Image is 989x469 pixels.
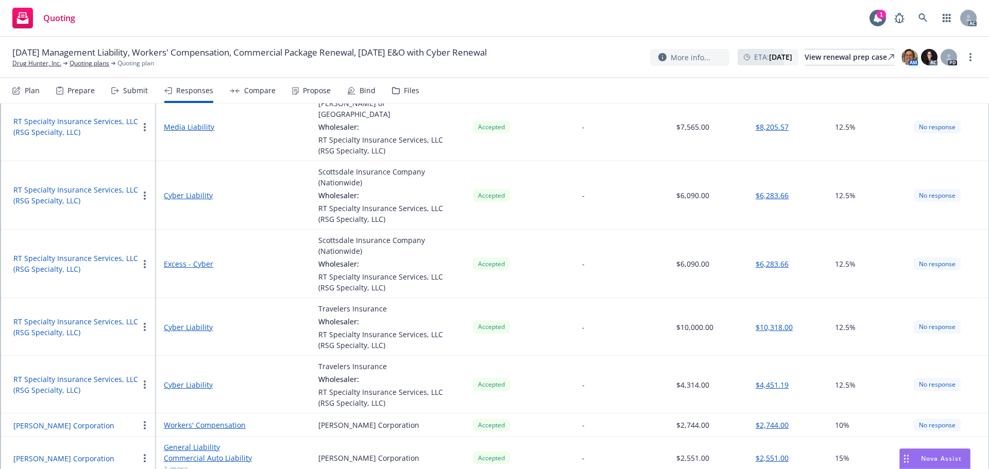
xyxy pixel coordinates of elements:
div: No response [914,189,961,202]
div: Travelers Insurance [318,303,456,314]
a: Quoting [8,4,79,32]
button: RT Specialty Insurance Services, LLC (RSG Specialty, LLC) [13,253,139,274]
div: [PERSON_NAME] Corporation [318,453,419,463]
div: Accepted [473,120,510,133]
button: $10,318.00 [756,322,793,333]
span: 12.5% [835,322,856,333]
img: photo [921,49,937,65]
a: Cyber Liability [164,379,302,390]
div: No response [914,378,961,391]
div: - [582,453,585,463]
div: Accepted [473,419,510,431]
div: Accepted [473,257,510,270]
div: - [582,322,585,333]
div: Accepted [473,189,510,202]
div: Wholesaler: [318,190,456,201]
a: Report a Bug [889,8,910,28]
div: - [582,379,585,390]
div: Accepted [473,451,510,464]
button: $4,451.19 [756,379,789,390]
div: $4,314.00 [676,379,709,390]
a: Cyber Liability [164,322,302,333]
div: No response [914,257,961,270]
a: more [964,51,977,63]
div: RT Specialty Insurance Services, LLC (RSG Specialty, LLC) [318,203,456,224]
button: $6,283.66 [756,258,789,269]
div: Wholesaler: [318,121,456,132]
span: 10% [835,420,849,430]
div: Bind [360,86,376,95]
span: [DATE] Management Liability, Workers' Compensation, Commercial Package Renewal, [DATE] E&O with C... [12,46,487,59]
div: [PERSON_NAME] of [GEOGRAPHIC_DATA] [318,98,456,119]
a: Commercial Auto Liability [164,453,302,463]
button: RT Specialty Insurance Services, LLC (RSG Specialty, LLC) [13,316,139,338]
span: Quoting [43,14,75,22]
span: 15% [835,453,849,463]
div: RT Specialty Insurance Services, LLC (RSG Specialty, LLC) [318,387,456,408]
button: RT Specialty Insurance Services, LLC (RSG Specialty, LLC) [13,184,139,206]
div: $6,090.00 [676,190,709,201]
a: Drug Hunter, Inc. [12,59,61,68]
a: Switch app [936,8,957,28]
span: Nova Assist [921,454,962,463]
div: - [582,190,585,201]
div: [PERSON_NAME] Corporation [318,420,419,430]
div: $7,565.00 [676,121,709,132]
div: Submit [123,86,148,95]
span: 12.5% [835,379,856,390]
span: 12.5% [835,190,856,201]
a: Cyber Liability [164,190,302,201]
div: RT Specialty Insurance Services, LLC (RSG Specialty, LLC) [318,271,456,293]
a: Workers' Compensation [164,420,302,430]
a: Search [913,8,933,28]
div: Responses [176,86,213,95]
img: photo [901,49,918,65]
button: [PERSON_NAME] Corporation [13,420,114,431]
a: View renewal prep case [805,49,894,65]
button: Nova Assist [899,448,970,469]
div: Accepted [473,320,510,333]
a: Media Liability [164,121,302,132]
div: Scottsdale Insurance Company (Nationwide) [318,235,456,256]
div: Plan [25,86,40,95]
span: ETA : [754,51,792,62]
div: Accepted [473,378,510,391]
a: Quoting plans [70,59,109,68]
div: No response [914,320,961,333]
div: Wholesaler: [318,258,456,269]
div: $6,090.00 [676,258,709,269]
div: - [582,258,585,269]
button: More info... [650,49,729,66]
span: 12.5% [835,258,856,269]
button: RT Specialty Insurance Services, LLC (RSG Specialty, LLC) [13,374,139,395]
a: General Liability [164,442,302,453]
div: 1 [877,10,886,19]
div: Files [404,86,419,95]
div: RT Specialty Insurance Services, LLC (RSG Specialty, LLC) [318,134,456,156]
div: Compare [244,86,276,95]
div: RT Specialty Insurance Services, LLC (RSG Specialty, LLC) [318,329,456,351]
button: $2,744.00 [756,420,789,430]
button: $6,283.66 [756,190,789,201]
div: $2,551.00 [676,453,709,463]
div: Prepare [67,86,95,95]
button: $8,205.57 [756,121,789,132]
span: Quoting plan [117,59,154,68]
div: $10,000.00 [676,322,713,333]
a: Excess - Cyber [164,258,302,269]
strong: [DATE] [769,52,792,62]
div: - [582,420,585,430]
div: Drag to move [900,449,913,468]
div: - [582,121,585,132]
button: [PERSON_NAME] Corporation [13,453,114,464]
div: Wholesaler: [318,374,456,385]
div: Propose [303,86,331,95]
div: Scottsdale Insurance Company (Nationwide) [318,166,456,188]
span: More info... [671,52,710,63]
div: Wholesaler: [318,316,456,327]
div: No response [914,419,961,431]
div: $2,744.00 [676,420,709,430]
div: No response [914,120,961,133]
span: 12.5% [835,121,856,132]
